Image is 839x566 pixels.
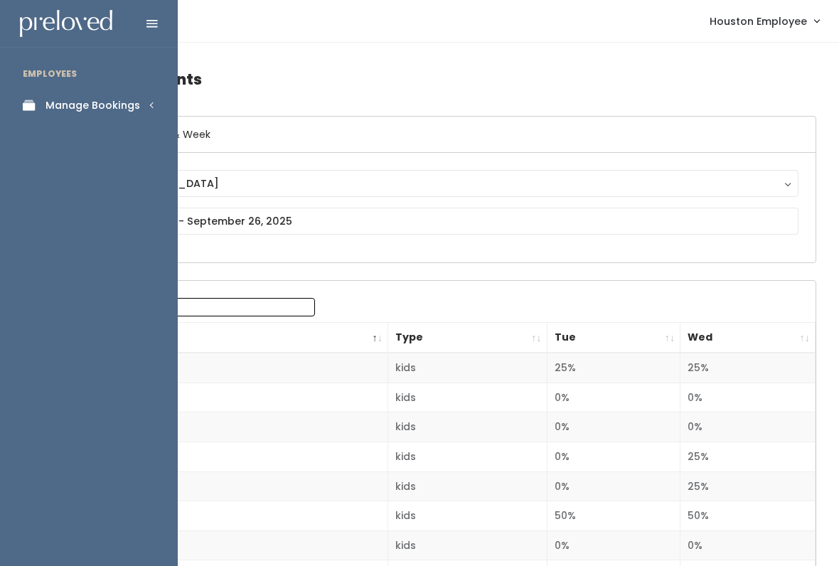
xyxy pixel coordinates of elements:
[73,442,388,472] td: 4
[680,383,816,412] td: 0%
[82,298,315,316] label: Search:
[547,412,680,442] td: 0%
[73,60,816,99] h4: Booth Discounts
[388,442,547,472] td: kids
[680,353,816,383] td: 25%
[388,501,547,531] td: kids
[90,170,798,197] button: [GEOGRAPHIC_DATA]
[547,383,680,412] td: 0%
[680,501,816,531] td: 50%
[680,530,816,560] td: 0%
[73,353,388,383] td: 1
[680,471,816,501] td: 25%
[73,323,388,353] th: Booth Number: activate to sort column descending
[90,208,798,235] input: September 20 - September 26, 2025
[73,117,816,153] h6: Select Location & Week
[547,353,680,383] td: 25%
[680,323,816,353] th: Wed: activate to sort column ascending
[73,530,388,560] td: 7
[73,383,388,412] td: 2
[134,298,315,316] input: Search:
[73,412,388,442] td: 3
[20,10,112,38] img: preloved logo
[388,353,547,383] td: kids
[680,412,816,442] td: 0%
[547,501,680,531] td: 50%
[46,98,140,113] div: Manage Bookings
[388,471,547,501] td: kids
[388,412,547,442] td: kids
[547,471,680,501] td: 0%
[388,383,547,412] td: kids
[388,530,547,560] td: kids
[73,501,388,531] td: 6
[388,323,547,353] th: Type: activate to sort column ascending
[680,442,816,472] td: 25%
[547,530,680,560] td: 0%
[104,176,785,191] div: [GEOGRAPHIC_DATA]
[710,14,807,29] span: Houston Employee
[547,323,680,353] th: Tue: activate to sort column ascending
[695,6,833,36] a: Houston Employee
[547,442,680,472] td: 0%
[73,471,388,501] td: 5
